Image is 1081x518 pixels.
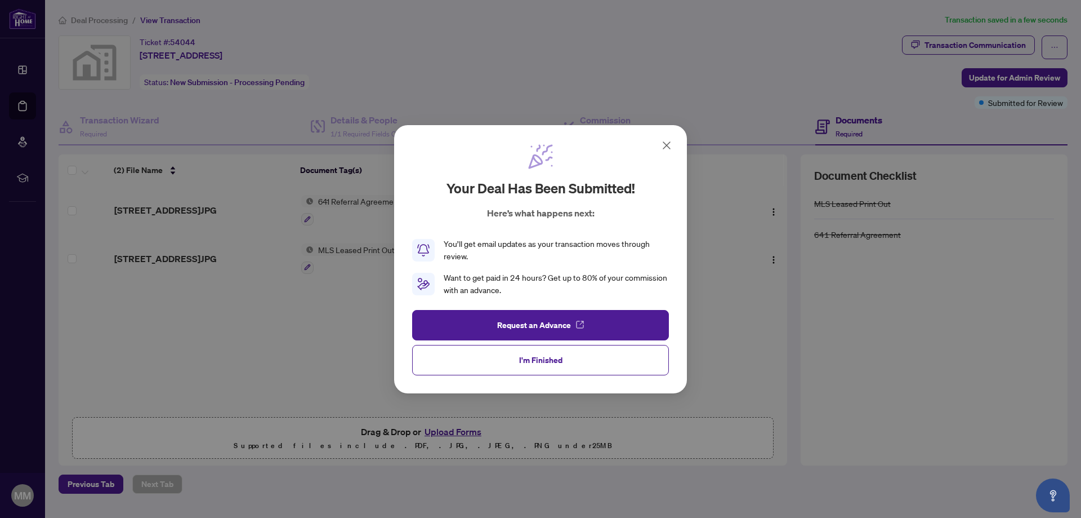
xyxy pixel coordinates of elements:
div: You’ll get email updates as your transaction moves through review. [444,238,669,263]
button: I'm Finished [412,344,669,375]
button: Open asap [1036,479,1070,512]
span: Request an Advance [497,316,571,334]
span: I'm Finished [519,351,562,369]
button: Request an Advance [412,309,669,340]
div: Want to get paid in 24 hours? Get up to 80% of your commission with an advance. [444,272,669,296]
h2: Your deal has been submitted! [446,179,635,197]
p: Here’s what happens next: [487,206,595,220]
